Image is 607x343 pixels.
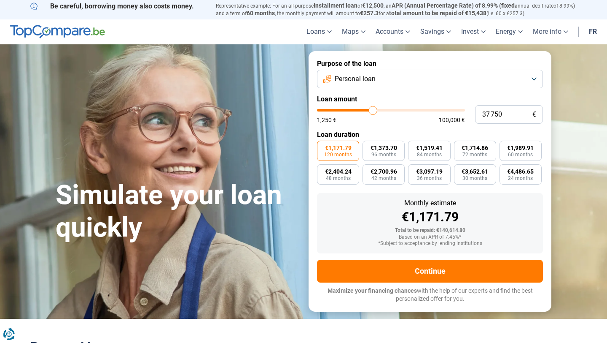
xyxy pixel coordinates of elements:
[532,110,536,119] font: €
[456,19,491,44] a: Invest
[335,75,376,83] font: Personal loan
[360,10,379,16] font: €257.3
[417,152,442,158] font: 84 months
[461,27,479,35] font: Invest
[326,175,351,181] font: 48 months
[462,175,487,181] font: 30 months
[56,179,282,243] font: Simulate your loan quickly
[317,260,543,283] button: Continue
[216,3,575,16] font: of 8.99%) and a term of
[357,3,362,9] font: of
[328,287,417,294] font: Maximize your financing chances
[317,95,357,103] font: Loan amount
[416,144,443,151] font: €1,519.41
[396,287,533,302] font: with the help of our experts and find the best personalized offer for you.
[404,199,456,207] font: Monthly estimate
[378,240,482,246] font: *Subject to acceptance by lending institutions
[362,2,384,9] font: €12,500
[507,144,534,151] font: €1,989.91
[402,210,459,224] font: €1,171.79
[301,19,337,44] a: Loans
[337,19,371,44] a: Maps
[515,3,553,9] font: annual debit rate
[399,234,461,240] font: Based on an APR of 7.45%*
[371,175,396,181] font: 42 months
[389,10,486,16] font: total amount to be repaid of €15,438
[247,10,275,16] font: 60 months
[10,25,105,38] img: TopCompare
[371,168,397,175] font: €2,700.96
[317,60,376,68] font: Purpose of the loan
[528,19,573,44] a: More info
[508,152,533,158] font: 60 months
[395,227,465,233] font: Total to be repaid: €140,614.80
[462,168,488,175] font: €3,652.61
[371,19,415,44] a: Accounts
[50,2,194,10] font: Be careful, borrowing money also costs money.
[415,19,456,44] a: Savings
[317,117,336,123] font: 1,250 €
[379,11,389,16] font: for a
[462,144,488,151] font: €1,714.86
[508,175,533,181] font: 24 months
[584,19,602,44] a: fr
[416,168,443,175] font: €3,097.19
[216,3,314,9] font: Representative example: For an all-purpose
[420,27,444,35] font: Savings
[491,19,528,44] a: Energy
[589,27,597,35] font: fr
[415,267,446,275] font: Continue
[392,2,501,9] font: APR (Annual Percentage Rate) of 8.99% (
[371,144,397,151] font: €1,373.70
[439,117,465,123] font: 100,000 €
[306,27,325,35] font: Loans
[325,168,352,175] font: €2,404.24
[371,152,396,158] font: 96 months
[533,27,561,35] font: More info
[317,131,359,139] font: Loan duration
[317,70,543,88] button: Personal loan
[384,3,392,9] font: , an
[342,27,359,35] font: Maps
[325,144,352,151] font: €1,171.79
[496,27,516,35] font: Energy
[501,2,515,9] font: fixed
[417,175,442,181] font: 36 months
[462,152,487,158] font: 72 months
[486,11,524,16] font: (i.e. 60 x €257.3)
[275,11,360,16] font: , the monthly payment will amount to
[314,2,357,9] font: installment loan
[324,152,352,158] font: 120 months
[376,27,403,35] font: Accounts
[507,168,534,175] font: €4,486.65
